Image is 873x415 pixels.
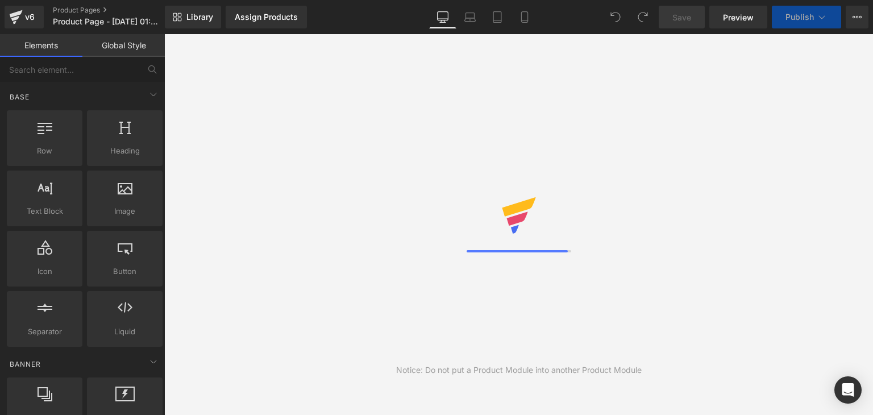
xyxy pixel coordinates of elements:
a: v6 [5,6,44,28]
span: Liquid [90,326,159,338]
span: Image [90,205,159,217]
span: Separator [10,326,79,338]
button: Undo [604,6,627,28]
a: New Library [165,6,221,28]
div: Assign Products [235,13,298,22]
span: Banner [9,359,42,370]
span: Library [186,12,213,22]
a: Desktop [429,6,456,28]
span: Base [9,92,31,102]
span: Icon [10,265,79,277]
span: Heading [90,145,159,157]
div: Open Intercom Messenger [834,376,862,404]
button: Publish [772,6,841,28]
a: Global Style [82,34,165,57]
a: Tablet [484,6,511,28]
a: Product Pages [53,6,184,15]
span: Product Page - [DATE] 01:09:13 [53,17,162,26]
div: Notice: Do not put a Product Module into another Product Module [396,364,642,376]
span: Button [90,265,159,277]
a: Mobile [511,6,538,28]
span: Publish [785,13,814,22]
button: More [846,6,868,28]
a: Laptop [456,6,484,28]
span: Save [672,11,691,23]
span: Preview [723,11,754,23]
div: v6 [23,10,37,24]
a: Preview [709,6,767,28]
button: Redo [631,6,654,28]
span: Text Block [10,205,79,217]
span: Row [10,145,79,157]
